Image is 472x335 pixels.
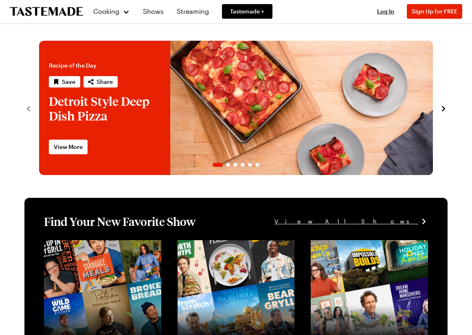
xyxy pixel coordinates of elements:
[407,4,462,19] button: Sign Up for FREE
[230,7,264,15] span: Tastemade +
[274,217,418,226] span: View All Shows
[255,163,259,167] span: Go to slide 6
[93,7,119,15] span: Cooking
[62,78,75,86] span: Save
[222,4,272,19] a: Tastemade +
[369,7,402,15] button: Log In
[54,143,83,151] span: View More
[241,163,245,167] span: Go to slide 4
[274,217,428,226] a: View All Shows
[24,103,33,113] button: navigate to previous item
[97,78,113,86] span: Share
[49,76,80,88] button: Save recipe
[233,163,237,167] span: Go to slide 3
[226,163,230,167] span: Go to slide 2
[311,241,422,249] a: View full content for [object Object]
[44,241,155,249] a: View full content for [object Object]
[213,163,223,167] span: Go to slide 1
[248,163,252,167] span: Go to slide 5
[83,76,118,88] button: Share
[377,8,394,15] span: Log In
[178,241,289,249] a: View full content for [object Object]
[39,41,433,175] div: 1 / 6
[49,140,88,154] a: View More
[93,2,130,21] button: Cooking
[439,103,448,113] button: navigate to next item
[412,8,457,15] span: Sign Up for FREE
[44,214,195,229] h1: Find Your New Favorite Show
[10,7,83,16] a: To Tastemade Home Page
